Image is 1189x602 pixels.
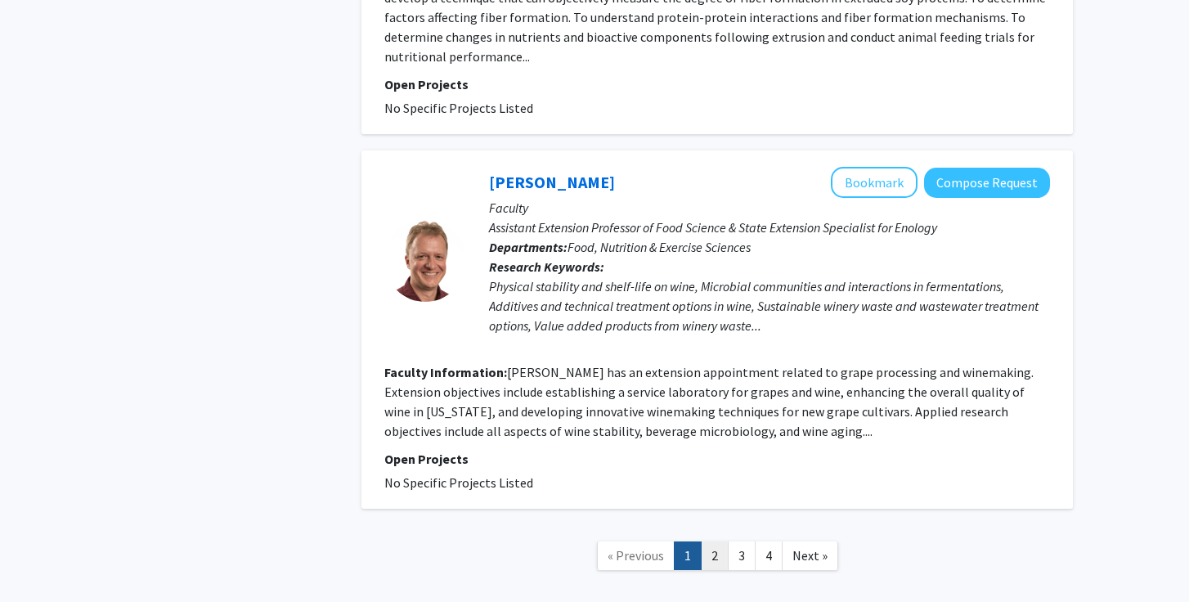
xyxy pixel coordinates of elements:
[674,541,702,570] a: 1
[384,364,1034,439] fg-read-more: [PERSON_NAME] has an extension appointment related to grape processing and winemaking. Extension ...
[489,218,1050,237] p: Assistant Extension Professor of Food Science & State Extension Specialist for Enology
[361,525,1073,591] nav: Page navigation
[755,541,783,570] a: 4
[489,258,604,275] b: Research Keywords:
[384,364,507,380] b: Faculty Information:
[608,547,664,564] span: « Previous
[489,239,568,255] b: Departments:
[384,474,533,491] span: No Specific Projects Listed
[489,276,1050,335] div: Physical stability and shelf-life on wine, Microbial communities and interactions in fermentation...
[597,541,675,570] a: Previous Page
[489,172,615,192] a: [PERSON_NAME]
[384,100,533,116] span: No Specific Projects Listed
[924,168,1050,198] button: Compose Request to Stephan Sommer
[701,541,729,570] a: 2
[831,167,918,198] button: Add Stephan Sommer to Bookmarks
[568,239,751,255] span: Food, Nutrition & Exercise Sciences
[384,74,1050,94] p: Open Projects
[782,541,838,570] a: Next
[792,547,828,564] span: Next »
[12,528,70,590] iframe: Chat
[489,198,1050,218] p: Faculty
[728,541,756,570] a: 3
[384,449,1050,469] p: Open Projects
